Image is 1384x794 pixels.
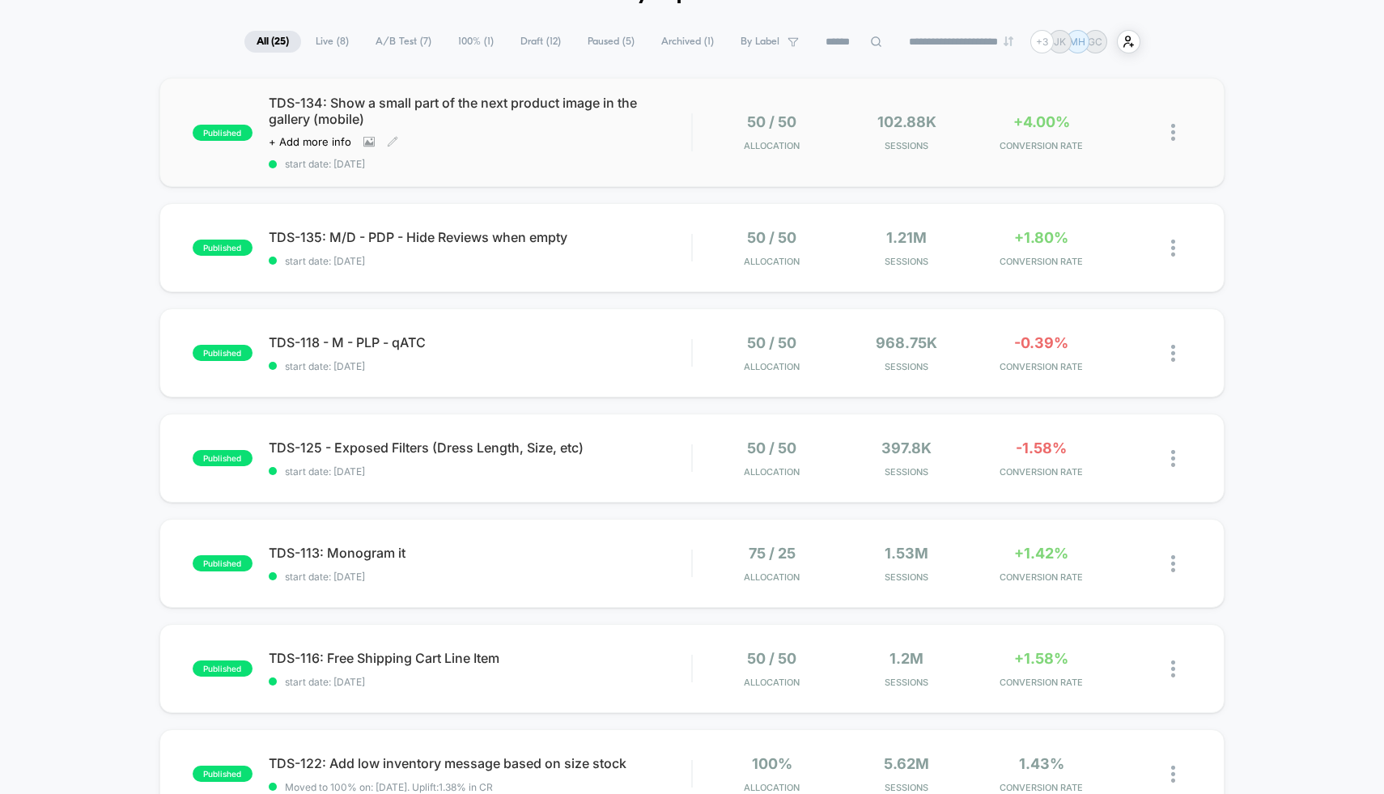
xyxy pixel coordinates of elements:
span: published [193,766,253,782]
span: 50 / 50 [747,229,796,246]
p: JK [1054,36,1066,48]
span: start date: [DATE] [269,360,692,372]
span: CONVERSION RATE [978,140,1104,151]
span: TDS-116: Free Shipping Cart Line Item [269,650,692,666]
img: end [1004,36,1013,46]
span: +1.58% [1014,650,1068,667]
p: MH [1069,36,1085,48]
span: 1.2M [889,650,923,667]
span: Draft ( 12 ) [508,31,573,53]
span: start date: [DATE] [269,465,692,478]
span: 1.53M [885,545,928,562]
span: 102.88k [877,113,936,130]
span: -0.39% [1014,334,1068,351]
span: Allocation [744,140,800,151]
span: CONVERSION RATE [978,361,1104,372]
img: close [1171,345,1175,362]
span: Paused ( 5 ) [575,31,647,53]
span: CONVERSION RATE [978,782,1104,793]
img: close [1171,450,1175,467]
span: published [193,660,253,677]
span: +4.00% [1013,113,1070,130]
span: 50 / 50 [747,439,796,456]
span: Allocation [744,361,800,372]
span: published [193,555,253,571]
span: Sessions [843,677,970,688]
span: published [193,240,253,256]
span: Live ( 8 ) [304,31,361,53]
span: + Add more info [269,135,351,148]
span: Sessions [843,361,970,372]
span: TDS-113: Monogram it [269,545,692,561]
span: Sessions [843,571,970,583]
span: Allocation [744,782,800,793]
img: close [1171,124,1175,141]
span: Allocation [744,466,800,478]
span: TDS-134: Show a small part of the next product image in the gallery (mobile) [269,95,692,127]
span: TDS-125 - Exposed Filters (Dress Length, Size, etc) [269,439,692,456]
span: 75 / 25 [749,545,796,562]
img: close [1171,766,1175,783]
img: close [1171,240,1175,257]
span: Sessions [843,140,970,151]
p: GC [1088,36,1102,48]
span: 397.8k [881,439,932,456]
span: 50 / 50 [747,650,796,667]
span: +1.42% [1014,545,1068,562]
span: CONVERSION RATE [978,677,1104,688]
span: Archived ( 1 ) [649,31,726,53]
span: CONVERSION RATE [978,571,1104,583]
span: A/B Test ( 7 ) [363,31,444,53]
div: + 3 [1030,30,1054,53]
span: 100% [752,755,792,772]
span: -1.58% [1016,439,1067,456]
span: CONVERSION RATE [978,256,1104,267]
span: published [193,345,253,361]
span: published [193,450,253,466]
span: 50 / 50 [747,334,796,351]
span: 5.62M [884,755,929,772]
span: published [193,125,253,141]
span: All ( 25 ) [244,31,301,53]
span: 968.75k [876,334,937,351]
span: start date: [DATE] [269,676,692,688]
span: Sessions [843,256,970,267]
span: By Label [741,36,779,48]
span: TDS-118 - M - PLP - qATC [269,334,692,350]
img: close [1171,555,1175,572]
span: Allocation [744,256,800,267]
span: TDS-122: Add low inventory message based on size stock [269,755,692,771]
span: Allocation [744,571,800,583]
span: 50 / 50 [747,113,796,130]
span: Sessions [843,466,970,478]
span: start date: [DATE] [269,158,692,170]
span: Allocation [744,677,800,688]
span: 1.21M [886,229,927,246]
span: CONVERSION RATE [978,466,1104,478]
span: start date: [DATE] [269,571,692,583]
span: 100% ( 1 ) [446,31,506,53]
span: TDS-135: M/D - PDP - Hide Reviews when empty [269,229,692,245]
img: close [1171,660,1175,677]
span: Moved to 100% on: [DATE] . Uplift: 1.38% in CR [285,781,493,793]
span: 1.43% [1019,755,1064,772]
span: Sessions [843,782,970,793]
span: start date: [DATE] [269,255,692,267]
span: +1.80% [1014,229,1068,246]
